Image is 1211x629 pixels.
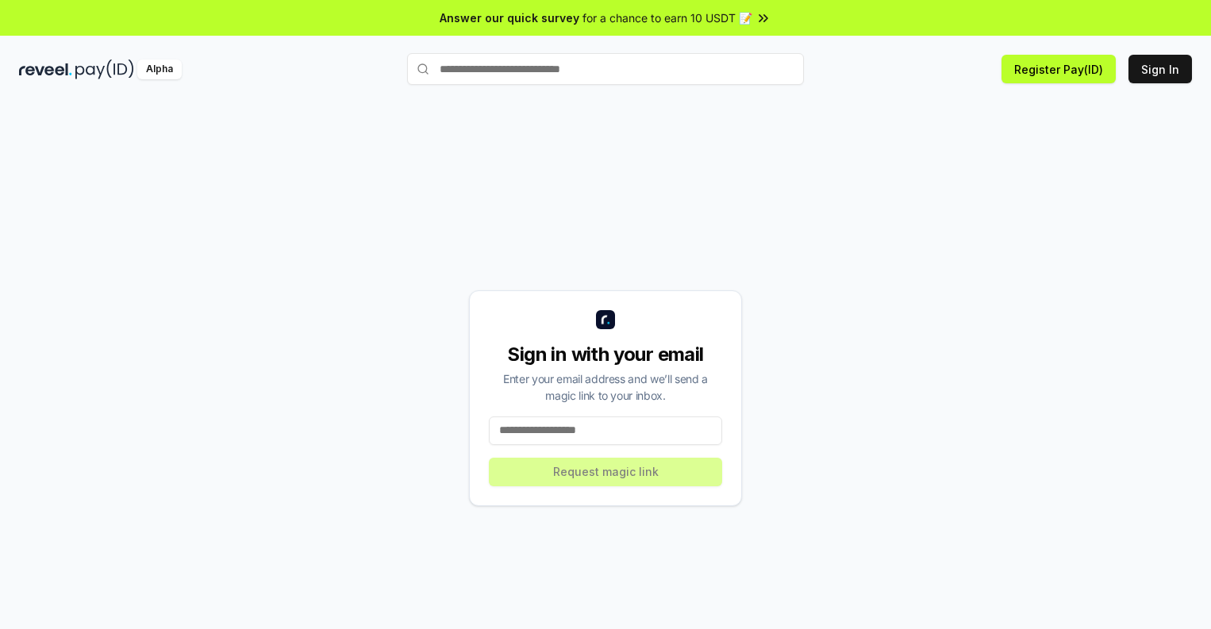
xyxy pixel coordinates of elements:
button: Sign In [1128,55,1192,83]
img: reveel_dark [19,59,72,79]
span: Answer our quick survey [440,10,579,26]
button: Register Pay(ID) [1001,55,1116,83]
span: for a chance to earn 10 USDT 📝 [582,10,752,26]
img: logo_small [596,310,615,329]
div: Alpha [137,59,182,79]
img: pay_id [75,59,134,79]
div: Enter your email address and we’ll send a magic link to your inbox. [489,370,722,404]
div: Sign in with your email [489,342,722,367]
